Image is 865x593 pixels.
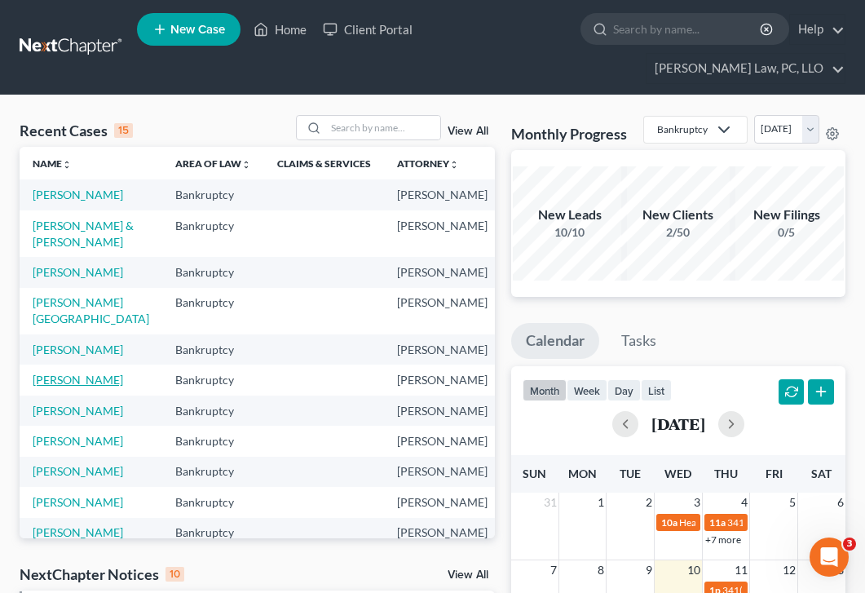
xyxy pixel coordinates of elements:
[836,493,845,512] span: 6
[607,379,641,401] button: day
[448,569,488,581] a: View All
[679,516,806,529] span: Hearing for [PERSON_NAME]
[384,457,501,487] td: [PERSON_NAME]
[714,467,738,480] span: Thu
[162,518,264,548] td: Bankruptcy
[811,467,832,480] span: Sat
[162,396,264,426] td: Bankruptcy
[175,157,251,170] a: Area of Lawunfold_more
[264,147,384,179] th: Claims & Services
[162,334,264,365] td: Bankruptcy
[513,206,627,224] div: New Leads
[20,121,133,140] div: Recent Cases
[661,516,677,529] span: 10a
[384,426,501,456] td: [PERSON_NAME]
[596,560,606,580] span: 8
[568,467,597,480] span: Mon
[162,210,264,257] td: Bankruptcy
[33,219,134,249] a: [PERSON_NAME] & [PERSON_NAME]
[170,24,225,36] span: New Case
[33,157,72,170] a: Nameunfold_more
[596,493,606,512] span: 1
[326,116,440,139] input: Search by name...
[664,467,691,480] span: Wed
[449,160,459,170] i: unfold_more
[384,518,501,548] td: [PERSON_NAME]
[790,15,845,44] a: Help
[644,493,654,512] span: 2
[33,188,123,201] a: [PERSON_NAME]
[607,323,671,359] a: Tasks
[730,206,844,224] div: New Filings
[523,379,567,401] button: month
[384,288,501,334] td: [PERSON_NAME]
[162,288,264,334] td: Bankruptcy
[542,493,558,512] span: 31
[62,160,72,170] i: unfold_more
[384,179,501,210] td: [PERSON_NAME]
[781,560,797,580] span: 12
[644,560,654,580] span: 9
[705,533,741,546] a: +7 more
[657,122,708,136] div: Bankruptcy
[733,560,749,580] span: 11
[384,210,501,257] td: [PERSON_NAME]
[33,464,123,478] a: [PERSON_NAME]
[810,538,849,577] iframe: Intercom live chat
[245,15,315,44] a: Home
[621,206,735,224] div: New Clients
[20,564,184,584] div: NextChapter Notices
[33,495,123,509] a: [PERSON_NAME]
[384,257,501,287] td: [PERSON_NAME]
[641,379,672,401] button: list
[621,224,735,241] div: 2/50
[739,493,749,512] span: 4
[549,560,558,580] span: 7
[33,404,123,418] a: [PERSON_NAME]
[843,538,856,551] span: 3
[162,179,264,210] td: Bankruptcy
[33,265,123,279] a: [PERSON_NAME]
[33,373,123,387] a: [PERSON_NAME]
[241,160,251,170] i: unfold_more
[162,457,264,487] td: Bankruptcy
[114,123,133,138] div: 15
[384,487,501,517] td: [PERSON_NAME]
[651,415,705,432] h2: [DATE]
[162,426,264,456] td: Bankruptcy
[162,257,264,287] td: Bankruptcy
[613,14,762,44] input: Search by name...
[162,365,264,395] td: Bankruptcy
[567,379,607,401] button: week
[448,126,488,137] a: View All
[686,560,702,580] span: 10
[647,54,845,83] a: [PERSON_NAME] Law, PC, LLO
[33,295,149,325] a: [PERSON_NAME][GEOGRAPHIC_DATA]
[315,15,421,44] a: Client Portal
[766,467,783,480] span: Fri
[384,396,501,426] td: [PERSON_NAME]
[709,516,726,529] span: 11a
[692,493,702,512] span: 3
[620,467,641,480] span: Tue
[384,334,501,365] td: [PERSON_NAME]
[511,124,627,144] h3: Monthly Progress
[162,487,264,517] td: Bankruptcy
[730,224,844,241] div: 0/5
[33,434,123,448] a: [PERSON_NAME]
[523,467,546,480] span: Sun
[513,224,627,241] div: 10/10
[165,567,184,582] div: 10
[33,343,123,356] a: [PERSON_NAME]
[511,323,599,359] a: Calendar
[788,493,797,512] span: 5
[397,157,459,170] a: Attorneyunfold_more
[33,525,123,539] a: [PERSON_NAME]
[384,365,501,395] td: [PERSON_NAME]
